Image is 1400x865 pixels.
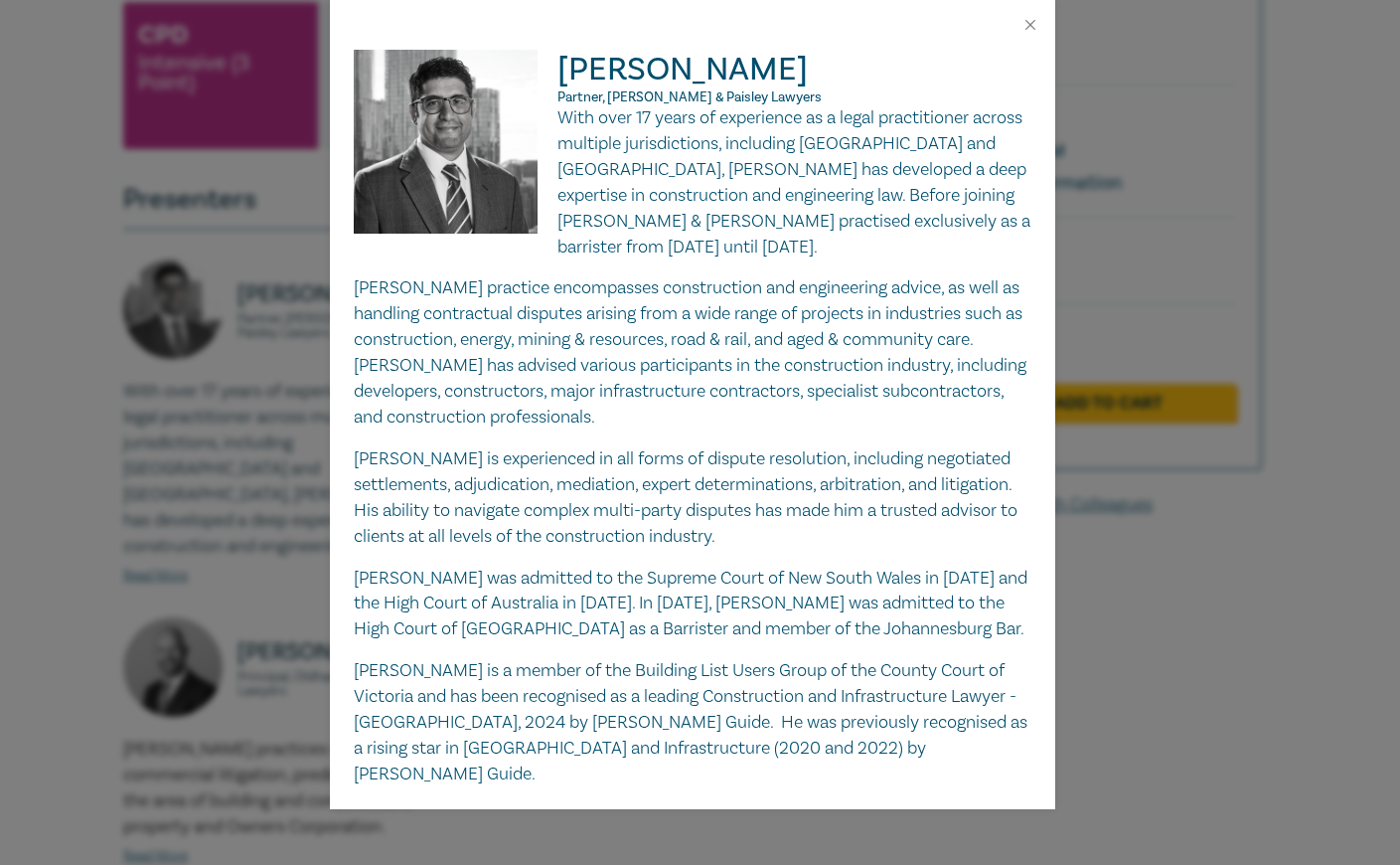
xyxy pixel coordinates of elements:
[557,88,822,106] span: Partner, [PERSON_NAME] & Paisley Lawyers
[1021,16,1039,34] button: Close
[354,50,1031,105] h2: [PERSON_NAME]
[354,658,1031,787] p: [PERSON_NAME] is a member of the Building List Users Group of the County Court of Victoria and ha...
[354,275,1031,430] p: [PERSON_NAME] practice encompasses construction and engineering advice, as well as handling contr...
[354,50,557,254] img: Kerry Ioulianou
[354,566,1031,643] p: [PERSON_NAME] was admitted to the Supreme Court of New South Wales in [DATE] and the High Court o...
[354,105,1031,259] p: With over 17 years of experience as a legal practitioner across multiple jurisdictions, including...
[354,446,1031,550] p: [PERSON_NAME] is experienced in all forms of dispute resolution, including negotiated settlements...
